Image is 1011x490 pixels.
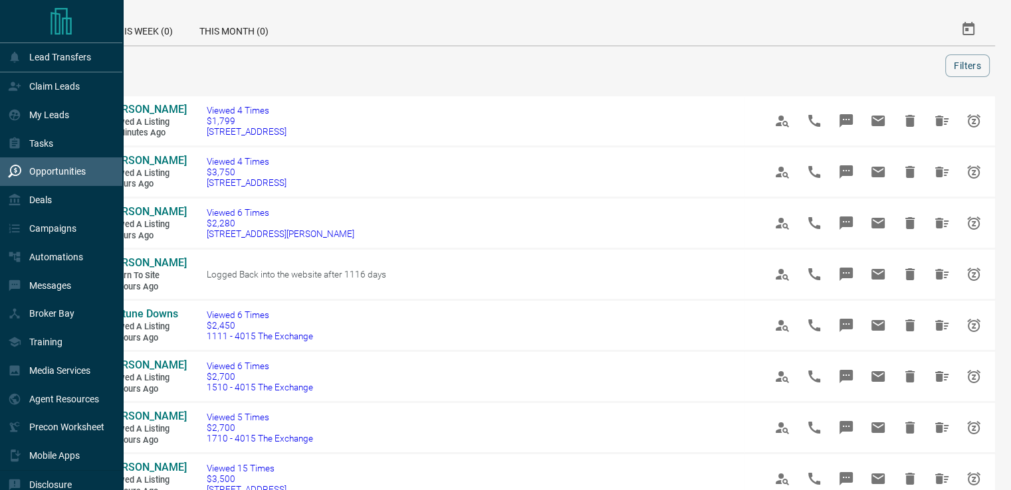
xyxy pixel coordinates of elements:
span: Email [862,361,894,392]
span: [PERSON_NAME] [106,410,187,422]
span: Hide [894,361,926,392]
a: Fortune Downs [106,307,186,321]
span: Hide All from Tong Liu [926,258,958,290]
span: Viewed a Listing [106,372,186,384]
span: Viewed 4 Times [207,105,286,116]
span: Snooze [958,105,990,137]
span: Call [798,207,830,239]
a: Viewed 5 Times$2,7001710 - 4015 The Exchange [207,412,313,444]
span: Hide [894,156,926,188]
span: View Profile [766,258,798,290]
span: Call [798,361,830,392]
span: 17 hours ago [106,282,186,293]
a: [PERSON_NAME] [106,410,186,424]
span: View Profile [766,361,798,392]
span: Viewed a Listing [106,321,186,333]
a: [PERSON_NAME] [106,461,186,475]
a: [PERSON_NAME] [106,154,186,168]
a: [PERSON_NAME] [106,359,186,372]
span: [PERSON_NAME] [106,103,187,116]
a: Viewed 6 Times$2,4501111 - 4015 The Exchange [207,309,313,341]
span: [STREET_ADDRESS] [207,177,286,188]
span: Email [862,309,894,341]
span: Hide [894,412,926,444]
span: $2,700 [207,422,313,433]
span: Email [862,105,894,137]
span: Call [798,258,830,290]
span: 3 hours ago [106,230,186,242]
span: [PERSON_NAME] [106,461,187,473]
span: Snooze [958,361,990,392]
span: Viewed 5 Times [207,412,313,422]
span: Hide All from Moh Almady [926,412,958,444]
span: Viewed a Listing [106,475,186,486]
span: [STREET_ADDRESS][PERSON_NAME] [207,228,354,239]
span: Message [830,156,862,188]
a: [PERSON_NAME] [106,256,186,270]
span: View Profile [766,156,798,188]
a: Viewed 4 Times$3,750[STREET_ADDRESS] [207,156,286,188]
span: Hide All from Andy Yao [926,156,958,188]
span: Viewed 6 Times [207,361,313,371]
span: Hide All from Hannah Luk [926,207,958,239]
span: Viewed a Listing [106,424,186,435]
span: Viewed 6 Times [207,309,313,320]
span: View Profile [766,309,798,341]
span: $3,500 [207,473,286,484]
span: Message [830,412,862,444]
span: 1111 - 4015 The Exchange [207,331,313,341]
span: Snooze [958,156,990,188]
a: [PERSON_NAME] [106,205,186,219]
span: 18 hours ago [106,435,186,446]
span: [STREET_ADDRESS] [207,126,286,137]
span: [PERSON_NAME] [106,205,187,218]
span: Viewed a Listing [106,168,186,179]
span: 1710 - 4015 The Exchange [207,433,313,444]
span: Hide All from Fortune Downs [926,309,958,341]
span: Message [830,207,862,239]
span: View Profile [766,105,798,137]
span: Snooze [958,309,990,341]
span: Hide [894,258,926,290]
span: [PERSON_NAME] [106,359,187,371]
span: $3,750 [207,167,286,177]
span: Viewed a Listing [106,117,186,128]
span: Hide [894,309,926,341]
a: Viewed 6 Times$2,280[STREET_ADDRESS][PERSON_NAME] [207,207,354,239]
span: Return to Site [106,270,186,282]
span: Email [862,156,894,188]
span: Snooze [958,207,990,239]
span: Call [798,412,830,444]
span: $1,799 [207,116,286,126]
a: [PERSON_NAME] [106,103,186,117]
span: 2 hours ago [106,179,186,190]
span: 1510 - 4015 The Exchange [207,382,313,392]
span: Viewed 6 Times [207,207,354,218]
span: Call [798,105,830,137]
span: Email [862,258,894,290]
span: Message [830,361,862,392]
span: Snooze [958,412,990,444]
span: Email [862,412,894,444]
div: This Month (0) [186,13,282,45]
span: Message [830,258,862,290]
span: Message [830,309,862,341]
span: [PERSON_NAME] [106,256,187,269]
span: Viewed 4 Times [207,156,286,167]
span: Call [798,309,830,341]
button: Select Date Range [953,13,984,45]
span: Hide [894,207,926,239]
span: Message [830,105,862,137]
button: Filters [945,54,990,77]
span: [PERSON_NAME] [106,154,187,167]
span: Hide All from Danielle Tu [926,105,958,137]
span: Email [862,207,894,239]
span: Logged Back into the website after 1116 days [207,269,386,280]
a: Viewed 4 Times$1,799[STREET_ADDRESS] [207,105,286,137]
span: Call [798,156,830,188]
span: Fortune Downs [106,307,178,320]
a: Viewed 6 Times$2,7001510 - 4015 The Exchange [207,361,313,392]
div: This Week (0) [99,13,186,45]
span: 18 hours ago [106,333,186,344]
span: 18 hours ago [106,384,186,395]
